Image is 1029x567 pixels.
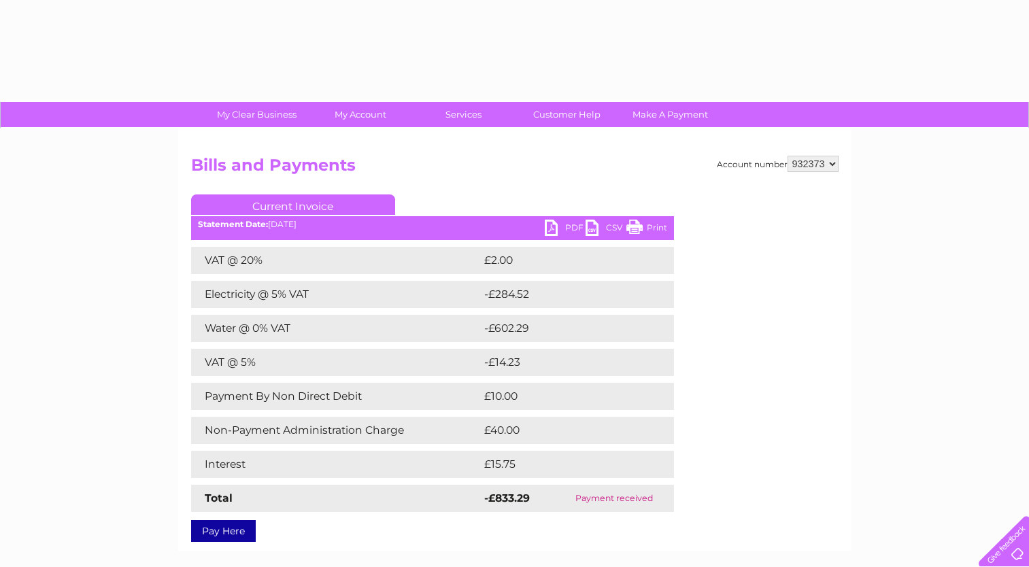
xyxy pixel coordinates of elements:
a: My Clear Business [201,102,313,127]
td: Payment received [554,485,673,512]
td: VAT @ 20% [191,247,481,274]
div: Account number [717,156,839,172]
td: Electricity @ 5% VAT [191,281,481,308]
div: [DATE] [191,220,674,229]
strong: -£833.29 [484,492,530,504]
td: -£602.29 [481,315,652,342]
td: £10.00 [481,383,646,410]
a: Customer Help [511,102,623,127]
td: -£284.52 [481,281,652,308]
a: CSV [586,220,626,239]
td: -£14.23 [481,349,647,376]
td: £40.00 [481,417,647,444]
a: Pay Here [191,520,256,542]
a: Services [407,102,520,127]
td: Interest [191,451,481,478]
a: Make A Payment [614,102,726,127]
td: Non-Payment Administration Charge [191,417,481,444]
b: Statement Date: [198,219,268,229]
a: Print [626,220,667,239]
td: Water @ 0% VAT [191,315,481,342]
strong: Total [205,492,233,504]
td: VAT @ 5% [191,349,481,376]
td: Payment By Non Direct Debit [191,383,481,410]
td: £15.75 [481,451,645,478]
a: Current Invoice [191,194,395,215]
a: My Account [304,102,416,127]
h2: Bills and Payments [191,156,839,182]
a: PDF [545,220,586,239]
td: £2.00 [481,247,643,274]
